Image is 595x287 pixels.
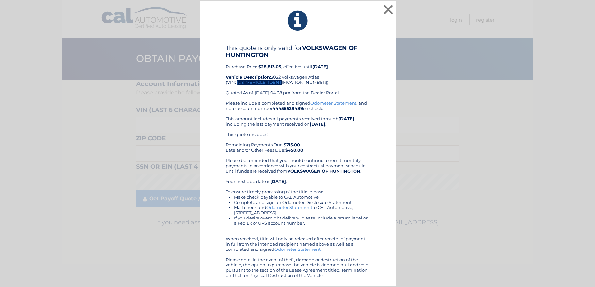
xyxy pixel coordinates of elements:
[226,44,370,100] div: Purchase Price: , effective until 2022 Volkswagen Atlas (VIN: [US_VEHICLE_IDENTIFICATION_NUMBER])...
[339,116,354,121] b: [DATE]
[234,215,370,226] li: If you desire overnight delivery, please include a return label or a Fed Ex or UPS account number.
[234,205,370,215] li: Mail check and to CAL Automotive, [STREET_ADDRESS]
[285,147,303,153] b: $450.00
[274,247,321,252] a: Odometer Statement
[234,194,370,200] li: Make check payable to CAL Automotive
[258,64,281,69] b: $28,813.05
[310,100,356,106] a: Odometer Statement
[284,142,300,147] b: $715.00
[266,205,312,210] a: Odometer Statement
[273,106,303,111] b: 44455529489
[312,64,328,69] b: [DATE]
[310,121,325,127] b: [DATE]
[226,74,271,80] strong: Vehicle Description:
[287,168,360,174] b: VOLKSWAGEN OF HUNTINGTON
[226,44,357,59] b: VOLKSWAGEN OF HUNTINGTON
[226,44,370,59] h4: This quote is only valid for
[270,179,286,184] b: [DATE]
[226,132,370,153] div: This quote includes: Remaining Payments Due: Late and/or Other Fees Due:
[234,200,370,205] li: Complete and sign an Odometer Disclosure Statement
[382,3,395,16] button: ×
[226,100,370,278] div: Please include a completed and signed , and note account number on check. This amount includes al...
